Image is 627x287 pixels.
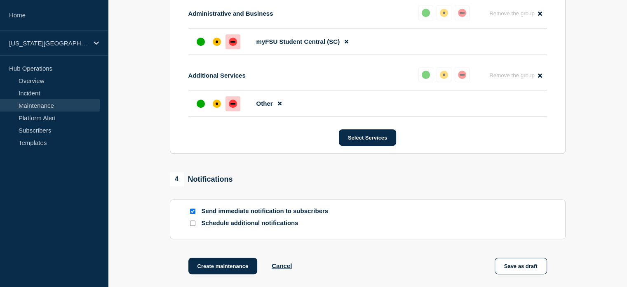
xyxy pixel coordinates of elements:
[272,262,292,269] button: Cancel
[339,129,396,146] button: Select Services
[256,38,340,45] span: myFSU Student Central (SC)
[188,72,246,79] p: Additional Services
[440,9,448,17] div: affected
[190,221,195,226] input: Schedule additional notifications
[188,10,273,17] p: Administrative and Business
[458,9,466,17] div: down
[202,207,333,215] p: Send immediate notification to subscribers
[213,38,221,46] div: affected
[437,67,451,82] button: affected
[9,40,88,47] p: [US_STATE][GEOGRAPHIC_DATA]
[455,67,470,82] button: down
[418,5,433,20] button: up
[170,172,233,186] div: Notifications
[418,67,433,82] button: up
[202,219,333,227] p: Schedule additional notifications
[197,38,205,46] div: up
[422,71,430,79] div: up
[458,71,466,79] div: down
[484,67,547,83] button: Remove the group
[229,38,237,46] div: down
[489,72,535,78] span: Remove the group
[455,5,470,20] button: down
[188,258,258,274] button: Create maintenance
[422,9,430,17] div: up
[256,100,273,107] span: Other
[495,258,547,274] button: Save as draft
[190,209,195,214] input: Send immediate notification to subscribers
[229,100,237,108] div: down
[437,5,451,20] button: affected
[440,71,448,79] div: affected
[213,100,221,108] div: affected
[489,10,535,17] span: Remove the group
[484,5,547,21] button: Remove the group
[197,100,205,108] div: up
[170,172,184,186] span: 4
